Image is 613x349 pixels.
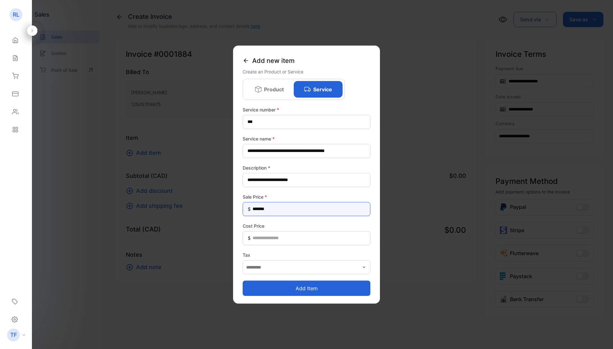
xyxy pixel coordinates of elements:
label: Cost Price [243,222,370,229]
p: Service [313,85,332,93]
p: Product [264,85,284,93]
label: Sale Price [243,193,370,200]
label: Description [243,164,370,171]
button: Open LiveChat chat widget [5,3,24,22]
label: Service name [243,135,370,142]
span: Add new item [252,56,295,65]
label: Service number [243,106,370,113]
label: Tax [243,251,370,258]
p: TF [10,331,17,339]
p: RL [13,11,19,19]
span: Create an Product or Service [243,69,303,74]
button: Add item [243,281,370,296]
span: $ [248,206,251,212]
span: $ [248,235,251,241]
